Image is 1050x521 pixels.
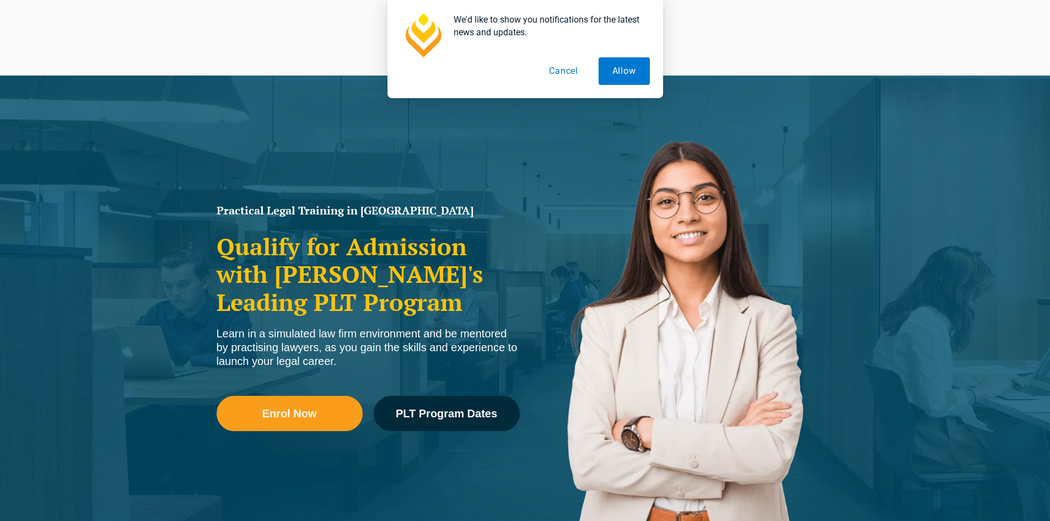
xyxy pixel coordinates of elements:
[445,13,650,39] div: We'd like to show you notifications for the latest news and updates.
[535,57,592,85] button: Cancel
[262,408,317,419] span: Enrol Now
[217,205,520,216] h1: Practical Legal Training in [GEOGRAPHIC_DATA]
[396,408,497,419] span: PLT Program Dates
[217,327,520,368] div: Learn in a simulated law firm environment and be mentored by practising lawyers, as you gain the ...
[374,396,520,431] a: PLT Program Dates
[401,13,445,57] img: notification icon
[599,57,650,85] button: Allow
[217,396,363,431] a: Enrol Now
[217,233,520,316] h2: Qualify for Admission with [PERSON_NAME]'s Leading PLT Program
